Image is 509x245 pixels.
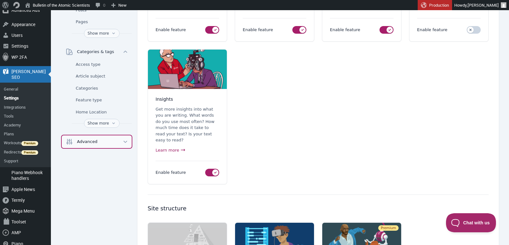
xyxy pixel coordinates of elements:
[76,61,101,68] span: Access type
[62,45,132,58] button: Categories & tags
[205,169,219,176] button: Enable feature Insights
[76,97,102,103] span: Feature type
[205,26,219,34] button: Enable feature SEO analysis
[467,26,481,34] button: Enable feature Yoast AI
[84,29,119,38] button: Show more
[72,83,132,94] a: Categories
[446,213,496,232] iframe: Help Scout Beacon - Open
[417,27,447,33] label: Enable feature Yoast AI
[76,19,88,25] span: Pages
[378,225,399,231] span: Premium
[72,106,132,118] a: Home Location
[156,169,186,176] label: Enable feature Insights
[76,73,105,79] span: Article subject
[468,2,499,8] span: [PERSON_NAME]
[84,119,119,128] button: Show more
[72,59,132,70] a: Access type
[243,27,273,33] label: Enable feature Readability analysis
[380,26,394,34] button: Enable feature Inclusive language analysis
[156,147,219,153] a: Learn more about Insights (Opens in a new browser tab)
[72,71,132,82] a: Article subject
[292,26,306,34] button: Enable feature Readability analysis
[156,106,219,143] p: Get more insights into what you are writing. What words do you use most often? How much time does...
[72,16,132,28] a: Pages
[148,205,351,212] h2: Site structure
[330,27,360,33] label: Enable feature Inclusive language analysis
[76,109,107,115] span: Home Location
[156,97,219,102] h3: Insights
[62,135,132,148] button: Advanced
[72,94,132,106] a: Feature type
[76,85,98,92] span: Categories
[156,27,186,33] label: Enable feature SEO analysis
